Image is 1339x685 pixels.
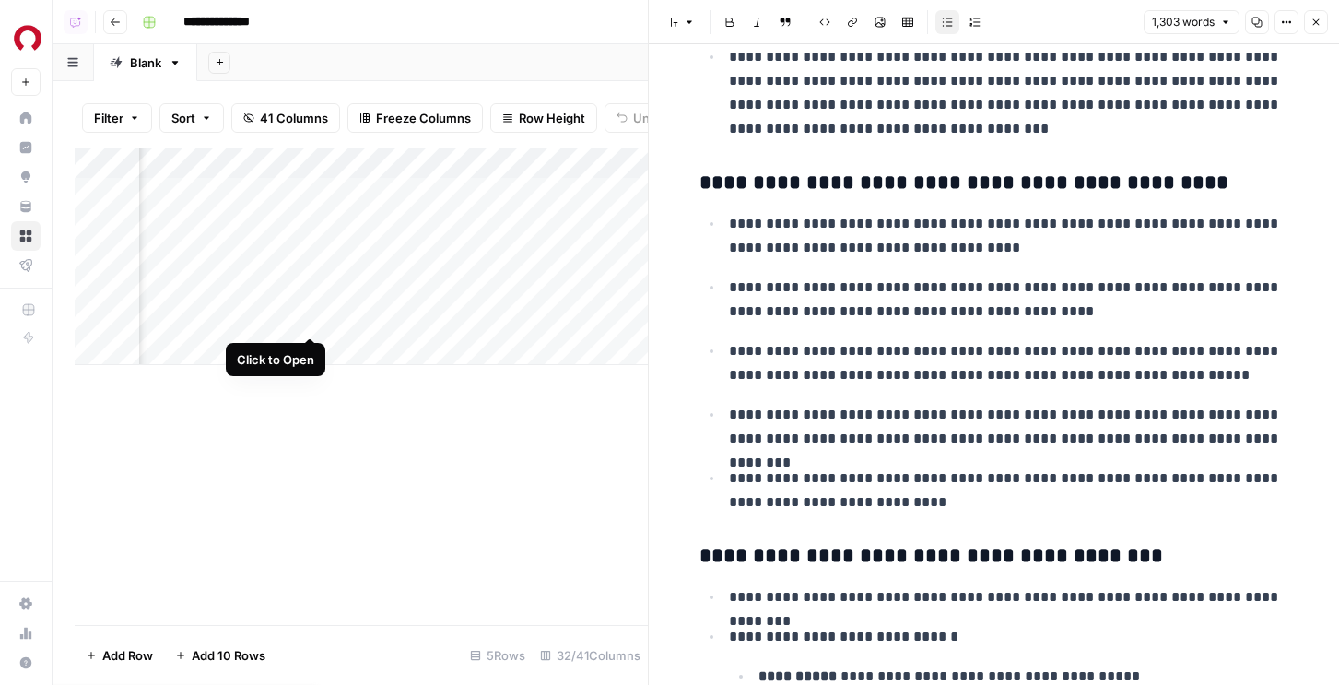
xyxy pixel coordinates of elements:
button: Add 10 Rows [164,641,276,670]
a: Settings [11,589,41,619]
span: Sort [171,109,195,127]
button: Workspace: Rocket Mortgage [11,15,41,61]
span: 41 Columns [260,109,328,127]
span: Row Height [519,109,585,127]
button: Add Row [75,641,164,670]
div: Blank [130,53,161,72]
button: Sort [159,103,224,133]
span: Filter [94,109,123,127]
a: Opportunities [11,162,41,192]
button: Help + Support [11,648,41,678]
span: Add Row [102,646,153,665]
a: Your Data [11,192,41,221]
a: Flightpath [11,251,41,280]
a: Home [11,103,41,133]
button: Filter [82,103,152,133]
img: Rocket Mortgage Logo [11,21,44,54]
a: Usage [11,619,41,648]
div: 5 Rows [463,641,533,670]
span: 1,303 words [1152,14,1215,30]
span: Undo [633,109,664,127]
button: Row Height [490,103,597,133]
button: 1,303 words [1144,10,1239,34]
a: Browse [11,221,41,251]
button: Freeze Columns [347,103,483,133]
div: Click to Open [237,350,314,369]
button: 41 Columns [231,103,340,133]
span: Add 10 Rows [192,646,265,665]
div: 32/41 Columns [533,641,648,670]
button: Undo [605,103,676,133]
a: Insights [11,133,41,162]
span: Freeze Columns [376,109,471,127]
a: Blank [94,44,197,81]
